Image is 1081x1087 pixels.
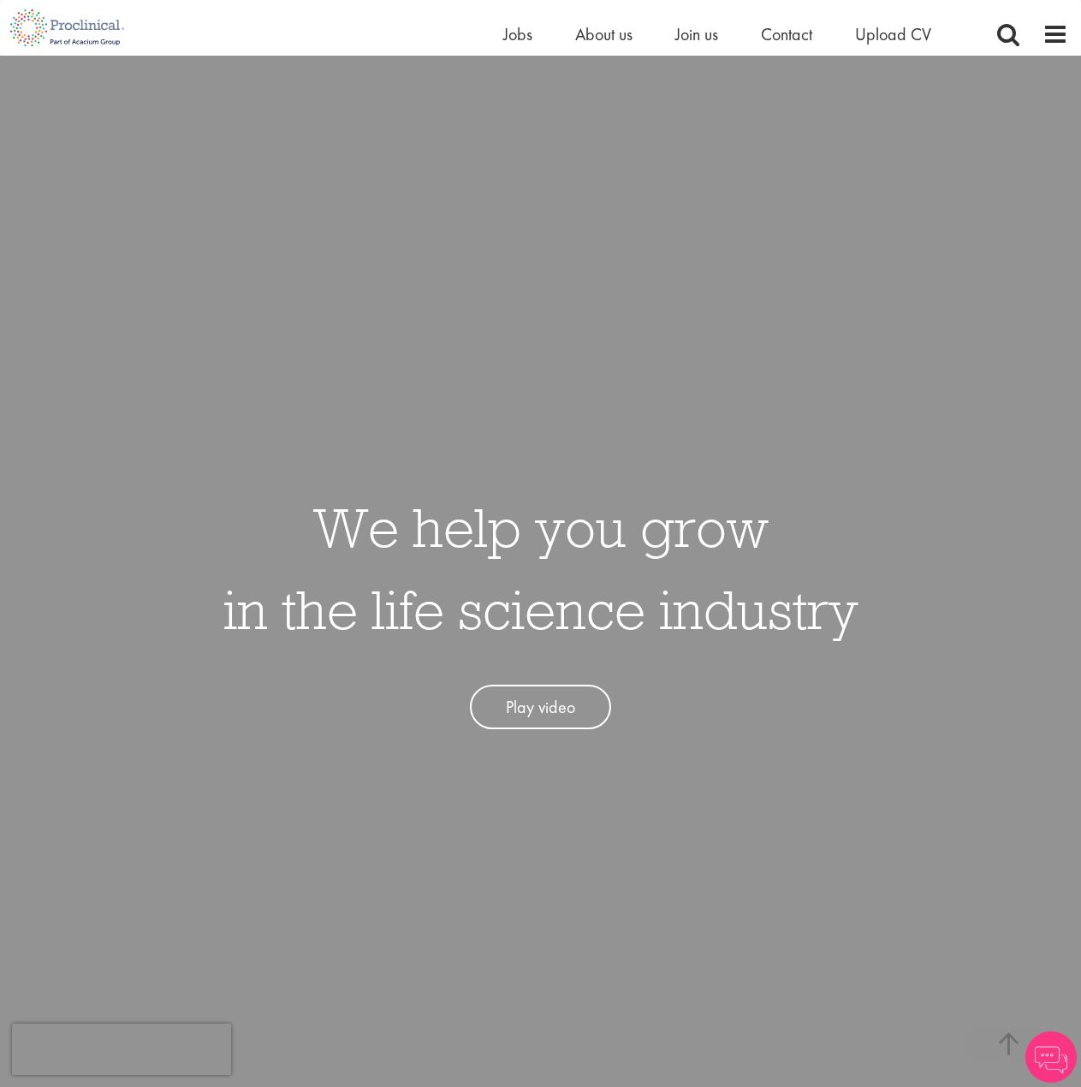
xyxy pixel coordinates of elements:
a: Play video [470,685,611,730]
h1: We help you grow in the life science industry [223,486,858,650]
a: Join us [675,23,718,45]
a: Jobs [503,23,532,45]
a: About us [575,23,633,45]
a: Upload CV [855,23,931,45]
a: Contact [761,23,812,45]
img: Chatbot [1025,1031,1077,1083]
